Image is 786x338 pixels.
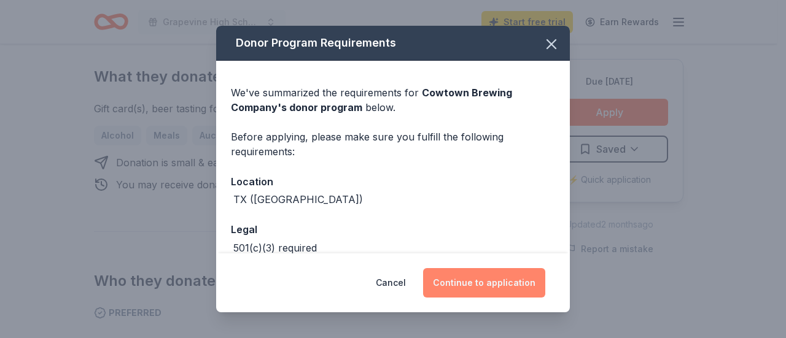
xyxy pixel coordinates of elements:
[231,129,555,159] div: Before applying, please make sure you fulfill the following requirements:
[423,268,545,298] button: Continue to application
[233,240,317,255] div: 501(c)(3) required
[376,268,406,298] button: Cancel
[233,192,363,207] div: TX ([GEOGRAPHIC_DATA])
[216,26,570,61] div: Donor Program Requirements
[231,85,555,115] div: We've summarized the requirements for below.
[231,221,555,237] div: Legal
[231,174,555,190] div: Location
